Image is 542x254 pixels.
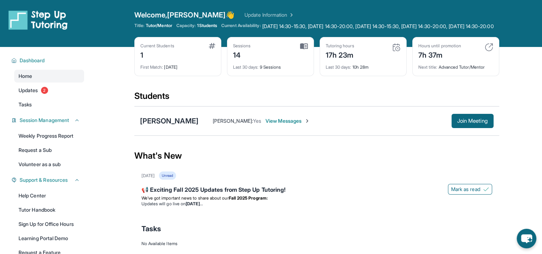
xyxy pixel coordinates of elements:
[233,49,251,60] div: 14
[9,10,68,30] img: logo
[20,117,69,124] span: Session Management
[213,118,253,124] span: [PERSON_NAME] :
[14,84,84,97] a: Updates2
[14,158,84,171] a: Volunteer as a sub
[287,11,294,18] img: Chevron Right
[457,119,488,123] span: Join Meeting
[141,195,229,201] span: We’ve got important news to share about our
[186,201,202,206] strong: [DATE]
[418,64,438,70] span: Next title :
[253,118,261,124] span: Yes
[418,49,461,60] div: 7h 37m
[197,23,217,28] span: 1 Students
[141,173,155,179] div: [DATE]
[141,185,492,195] div: 📢 Exciting Fall 2025 Updates from Step Up Tutoring!
[19,73,32,80] span: Home
[14,189,84,202] a: Help Center
[134,140,499,171] div: What's New
[134,23,144,28] span: Title:
[14,232,84,245] a: Learning Portal Demo
[141,201,492,207] li: Updates will go live on
[20,57,45,64] span: Dashboard
[262,23,494,30] span: [DATE] 14:30-15:30, [DATE] 14:30-20:00, [DATE] 14:30-15:30, [DATE] 14:30-20:00, [DATE] 14:30-20:00
[418,60,493,70] div: Advanced Tutor/Mentor
[140,64,163,70] span: First Match :
[233,43,251,49] div: Sessions
[326,43,354,49] div: Tutoring hours
[134,90,499,106] div: Students
[451,186,480,193] span: Mark as read
[233,60,308,70] div: 9 Sessions
[326,49,354,60] div: 17h 23m
[14,144,84,157] a: Request a Sub
[14,98,84,111] a: Tasks
[159,171,176,180] div: Unread
[483,186,489,192] img: Mark as read
[326,60,401,70] div: 10h 28m
[41,87,48,94] span: 2
[17,117,80,124] button: Session Management
[14,129,84,142] a: Weekly Progress Report
[418,43,461,49] div: Hours until promotion
[392,43,401,52] img: card
[233,64,259,70] span: Last 30 days :
[19,101,32,108] span: Tasks
[304,118,310,124] img: Chevron-Right
[265,117,310,125] span: View Messages
[141,241,492,247] div: No Available Items
[134,10,235,20] span: Welcome, [PERSON_NAME] 👋
[14,70,84,83] a: Home
[229,195,268,201] strong: Fall 2025 Program:
[14,218,84,231] a: Sign Up for Office Hours
[17,57,80,64] button: Dashboard
[221,23,260,30] span: Current Availability:
[20,176,68,184] span: Support & Resources
[448,184,492,195] button: Mark as read
[300,43,308,49] img: card
[326,64,351,70] span: Last 30 days :
[140,49,174,60] div: 1
[485,43,493,52] img: card
[176,23,196,28] span: Capacity:
[451,114,494,128] button: Join Meeting
[244,11,294,18] a: Update Information
[140,60,215,70] div: [DATE]
[209,43,215,49] img: card
[517,229,536,248] button: chat-button
[146,23,172,28] span: Tutor/Mentor
[19,87,38,94] span: Updates
[14,203,84,216] a: Tutor Handbook
[17,176,80,184] button: Support & Resources
[140,43,174,49] div: Current Students
[141,224,161,234] span: Tasks
[140,116,198,126] div: [PERSON_NAME]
